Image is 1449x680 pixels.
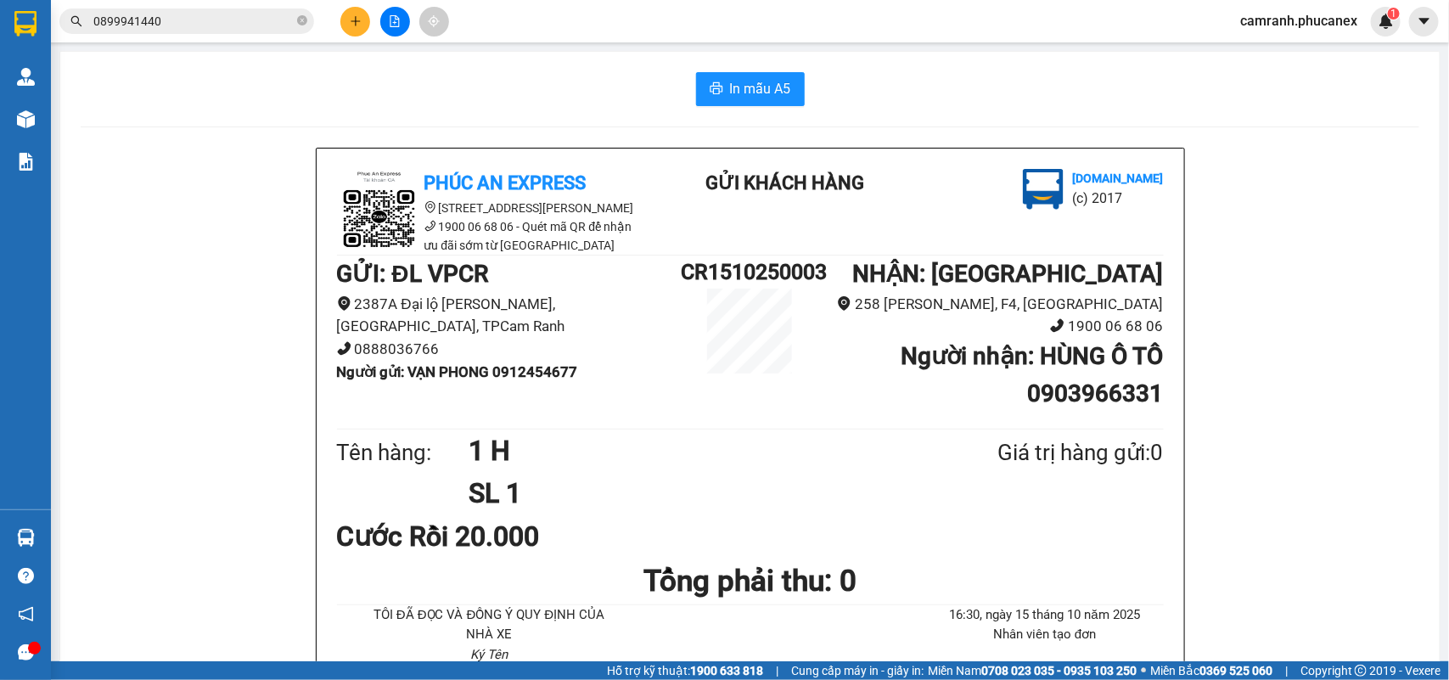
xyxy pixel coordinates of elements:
[337,169,422,254] img: logo.jpg
[1227,10,1371,31] span: camranh.phucanex
[469,430,915,472] h1: 1 H
[690,664,763,677] strong: 1900 633 818
[852,260,1163,288] b: NHẬN : [GEOGRAPHIC_DATA]
[14,11,37,37] img: logo-vxr
[17,529,35,547] img: warehouse-icon
[705,172,864,194] b: Gửi khách hàng
[1417,14,1432,29] span: caret-down
[18,644,34,660] span: message
[337,363,578,380] b: Người gửi : VẠN PHONG 0912454677
[143,81,233,102] li: (c) 2017
[819,293,1164,316] li: 258 [PERSON_NAME], F4, [GEOGRAPHIC_DATA]
[337,558,1164,604] h1: Tổng phải thu: 0
[791,661,924,680] span: Cung cấp máy in - giấy in:
[928,661,1137,680] span: Miền Nam
[70,15,82,27] span: search
[1379,14,1394,29] img: icon-new-feature
[776,661,778,680] span: |
[380,7,410,37] button: file-add
[424,172,587,194] b: Phúc An Express
[1388,8,1400,20] sup: 1
[18,606,34,622] span: notification
[681,256,818,289] h1: CR1510250003
[18,568,34,584] span: question-circle
[915,436,1163,470] div: Giá trị hàng gửi: 0
[981,664,1137,677] strong: 0708 023 035 - 0935 103 250
[730,78,791,99] span: In mẫu A5
[337,199,643,217] li: [STREET_ADDRESS][PERSON_NAME]
[17,68,35,86] img: warehouse-icon
[104,25,168,104] b: Gửi khách hàng
[297,14,307,30] span: close-circle
[389,15,401,27] span: file-add
[143,65,233,78] b: [DOMAIN_NAME]
[419,7,449,37] button: aim
[337,338,682,361] li: 0888036766
[1023,169,1064,210] img: logo.jpg
[1409,7,1439,37] button: caret-down
[17,153,35,171] img: solution-icon
[1072,171,1163,185] b: [DOMAIN_NAME]
[337,436,469,470] div: Tên hàng:
[350,15,362,27] span: plus
[297,15,307,25] span: close-circle
[337,293,682,338] li: 2387A Đại lộ [PERSON_NAME], [GEOGRAPHIC_DATA], TPCam Ranh
[926,605,1163,626] li: 16:30, ngày 15 tháng 10 năm 2025
[607,661,763,680] span: Hỗ trợ kỹ thuật:
[1141,667,1146,674] span: ⚪️
[901,342,1163,407] b: Người nhận : HÙNG Ô TÔ 0903966331
[1199,664,1272,677] strong: 0369 525 060
[1390,8,1396,20] span: 1
[1050,318,1064,333] span: phone
[337,296,351,311] span: environment
[710,81,723,98] span: printer
[470,647,508,662] i: Ký Tên
[340,7,370,37] button: plus
[1072,188,1163,209] li: (c) 2017
[819,315,1164,338] li: 1900 06 68 06
[424,220,436,232] span: phone
[337,341,351,356] span: phone
[337,217,643,255] li: 1900 06 68 06 - Quét mã QR để nhận ưu đãi sớm từ [GEOGRAPHIC_DATA]
[837,296,851,311] span: environment
[696,72,805,106] button: printerIn mẫu A5
[926,625,1163,645] li: Nhân viên tạo đơn
[469,472,915,514] h1: SL 1
[424,201,436,213] span: environment
[1285,661,1288,680] span: |
[184,21,225,62] img: logo.jpg
[337,515,609,558] div: Cước Rồi 20.000
[21,110,88,219] b: Phúc An Express
[371,605,608,645] li: TÔI ĐÃ ĐỌC VÀ ĐỒNG Ý QUY ĐỊNH CỦA NHÀ XE
[17,110,35,128] img: warehouse-icon
[337,260,489,288] b: GỬI : ĐL VPCR
[1355,665,1367,677] span: copyright
[428,15,440,27] span: aim
[93,12,294,31] input: Tìm tên, số ĐT hoặc mã đơn
[1150,661,1272,680] span: Miền Bắc
[21,21,106,106] img: logo.jpg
